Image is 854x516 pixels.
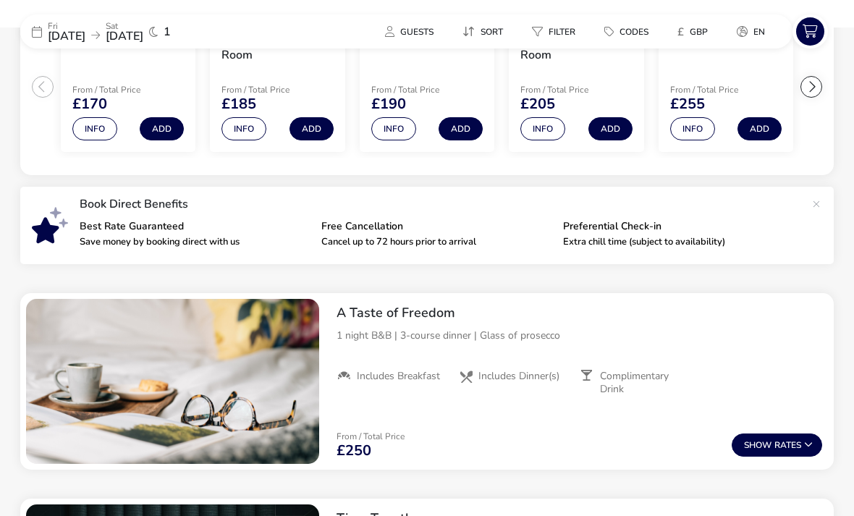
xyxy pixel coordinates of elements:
[289,117,334,140] button: Add
[520,21,593,42] naf-pibe-menu-bar-item: Filter
[520,117,565,140] button: Info
[106,28,143,44] span: [DATE]
[203,15,352,158] swiper-slide: 2 / 8
[502,15,651,158] swiper-slide: 4 / 8
[600,370,690,396] span: Complimentary Drink
[670,97,705,111] span: £255
[337,305,822,321] h2: A Taste of Freedom
[221,117,266,140] button: Info
[321,221,551,232] p: Free Cancellation
[337,432,405,441] p: From / Total Price
[400,26,434,38] span: Guests
[72,97,107,111] span: £170
[670,117,715,140] button: Info
[753,26,765,38] span: en
[72,117,117,140] button: Info
[520,33,632,63] h3: Luxury Loft Double Room
[325,293,834,407] div: A Taste of Freedom1 night B&B | 3-course dinner | Glass of proseccoIncludes BreakfastIncludes Din...
[20,14,237,48] div: Fri[DATE]Sat[DATE]1
[221,97,256,111] span: £185
[588,117,633,140] button: Add
[651,15,800,158] swiper-slide: 5 / 8
[164,26,171,38] span: 1
[670,85,773,94] p: From / Total Price
[337,444,371,458] span: £250
[357,370,440,383] span: Includes Breakfast
[563,237,793,247] p: Extra chill time (subject to availability)
[451,21,515,42] button: Sort
[478,370,559,383] span: Includes Dinner(s)
[481,26,503,38] span: Sort
[563,221,793,232] p: Preferential Check-in
[620,26,648,38] span: Codes
[373,21,445,42] button: Guests
[321,237,551,247] p: Cancel up to 72 hours prior to arrival
[677,25,684,39] i: £
[520,21,587,42] button: Filter
[80,221,310,232] p: Best Rate Guaranteed
[744,441,774,450] span: Show
[549,26,575,38] span: Filter
[352,15,502,158] swiper-slide: 3 / 8
[106,22,143,30] p: Sat
[737,117,782,140] button: Add
[26,299,319,464] swiper-slide: 1 / 1
[371,97,406,111] span: £190
[666,21,725,42] naf-pibe-menu-bar-item: £GBP
[373,21,451,42] naf-pibe-menu-bar-item: Guests
[593,21,666,42] naf-pibe-menu-bar-item: Codes
[520,85,623,94] p: From / Total Price
[520,97,555,111] span: £205
[54,15,203,158] swiper-slide: 1 / 8
[593,21,660,42] button: Codes
[221,33,333,63] h3: Extra Comfy Double Room
[337,328,822,343] p: 1 night B&B | 3-course dinner | Glass of prosecco
[666,21,719,42] button: £GBP
[451,21,520,42] naf-pibe-menu-bar-item: Sort
[80,237,310,247] p: Save money by booking direct with us
[72,85,175,94] p: From / Total Price
[48,28,85,44] span: [DATE]
[221,85,324,94] p: From / Total Price
[371,85,474,94] p: From / Total Price
[725,21,777,42] button: en
[48,22,85,30] p: Fri
[725,21,782,42] naf-pibe-menu-bar-item: en
[690,26,708,38] span: GBP
[140,117,184,140] button: Add
[732,433,822,457] button: ShowRates
[439,117,483,140] button: Add
[371,117,416,140] button: Info
[80,198,805,210] p: Book Direct Benefits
